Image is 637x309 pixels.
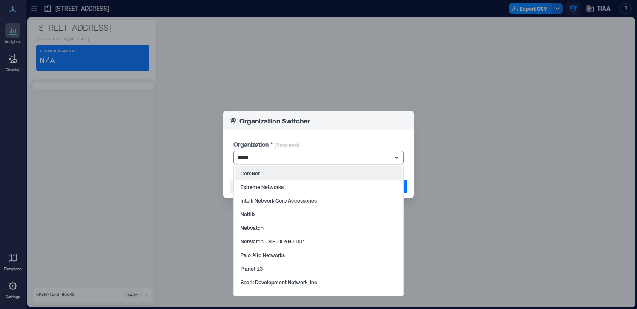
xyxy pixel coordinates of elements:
[239,116,310,126] p: Organization Switcher
[241,292,290,299] p: Venetia Systems, LLC
[241,238,305,245] p: Netwatch - SIE-DOYH-0001
[233,140,273,149] label: Organization
[241,224,264,231] p: Netwatch
[241,265,263,272] p: Planet 13
[241,170,260,177] p: CoreNet
[241,183,284,190] p: Extreme Networks
[241,197,317,204] p: Intelli Network Corp Accessories
[275,141,299,151] p: (Required)
[241,279,318,286] p: Spark Development Network, Inc.
[230,180,270,193] button: Turn Off
[241,252,285,258] p: Palo Alto Networks
[241,211,255,217] p: Netflix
